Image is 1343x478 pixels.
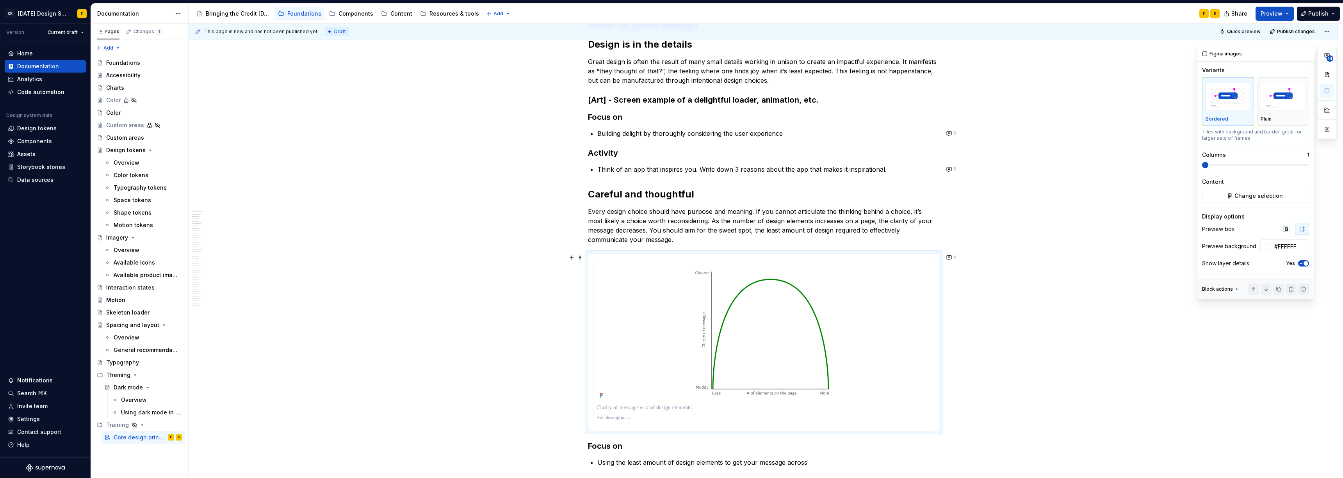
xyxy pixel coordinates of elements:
div: Shape tokens [114,209,151,217]
svg: Supernova Logo [26,464,65,472]
div: Spacing and layout [106,321,159,329]
div: S [1214,11,1217,17]
span: Draft [334,28,346,35]
a: Resources & tools [417,7,482,20]
div: Core design principles [114,434,166,441]
h3: [Art] - Screen example of a delightful loader, animation, etc. [588,94,939,105]
a: Code automation [5,86,86,98]
a: Color [94,94,185,107]
p: Think of an app that inspires you. Write down 3 reasons about the app that makes it inspirational. [597,165,939,174]
p: Every design choice should have purpose and meaning. If you cannot articulate the thinking behind... [588,207,939,244]
a: Assets [5,148,86,160]
a: Storybook stories [5,161,86,173]
span: Share [1231,10,1247,18]
button: 1 [944,164,959,175]
button: Quick preview [1217,26,1264,37]
div: F [1203,11,1205,17]
div: General recommendations [114,346,178,354]
span: 1 [954,254,956,261]
a: Typography [94,356,185,369]
p: Great design is often the result of many small details working in unison to create an impactful e... [588,57,939,85]
div: Content [390,10,412,18]
div: Data sources [17,176,53,184]
a: Available icons [101,256,185,269]
div: Changes [134,28,162,35]
button: CK[DATE] Design SystemF [2,5,89,22]
div: Imagery [106,234,128,242]
span: Current draft [48,29,78,36]
a: Foundations [94,57,185,69]
h3: Focus on [588,112,939,123]
a: Analytics [5,73,86,85]
div: Custom areas [106,121,144,129]
div: Invite team [17,402,48,410]
div: Components [338,10,373,18]
a: Settings [5,413,86,425]
div: Color [106,96,121,104]
div: Design tokens [106,146,146,154]
div: Documentation [97,10,171,18]
div: Resources & tools [429,10,479,18]
button: 1 [944,128,959,139]
span: Add [103,45,113,51]
button: Contact support [5,426,86,438]
a: Overview [101,244,185,256]
div: Training [106,421,129,429]
span: 1 [954,130,956,137]
span: 1 [954,166,956,172]
a: Skeleton loader [94,306,185,319]
div: Search ⌘K [17,389,47,397]
h3: Focus on [588,441,939,451]
div: Assets [17,150,36,158]
div: Space tokens [114,196,151,204]
a: Overview [109,394,185,406]
p: Using the least amount of design elements to get your message across [597,458,939,467]
a: Content [378,7,415,20]
div: CK [5,9,15,18]
a: Accessibility [94,69,185,82]
div: Foundations [106,59,140,67]
a: Invite team [5,400,86,412]
span: Add [493,11,503,17]
a: Motion [94,294,185,306]
button: Help [5,439,86,451]
button: Publish changes [1267,26,1318,37]
button: Search ⌘K [5,387,86,400]
span: Quick preview [1227,28,1261,35]
div: Custom areas [106,134,144,142]
div: Overview [114,159,139,167]
div: Notifications [17,377,53,384]
a: General recommendations [101,344,185,356]
div: Skeleton loader [106,309,150,316]
a: Charts [94,82,185,94]
div: Home [17,50,33,57]
div: Available icons [114,259,155,267]
a: Components [326,7,376,20]
div: Typography tokens [114,184,167,192]
div: Accessibility [106,71,141,79]
div: S [178,434,180,441]
a: Core design principlesFS [101,431,185,444]
div: Training [94,419,185,431]
a: Using dark mode in Figma [109,406,185,419]
div: Settings [17,415,40,423]
div: Page tree [94,57,185,444]
h2: Design is in the details [588,38,939,51]
span: Publish changes [1277,28,1315,35]
a: Spacing and layout [94,319,185,331]
div: Documentation [17,62,59,70]
div: Help [17,441,30,449]
span: Publish [1308,10,1329,18]
a: Documentation [5,60,86,73]
div: Contact support [17,428,61,436]
a: Foundations [275,7,324,20]
div: Design system data [6,112,52,119]
div: Version [6,29,24,36]
a: Available product imagery [101,269,185,281]
span: Preview [1261,10,1282,18]
div: Interaction states [106,284,155,291]
button: Share [1220,7,1252,21]
a: Overview [101,331,185,344]
a: Overview [101,156,185,169]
